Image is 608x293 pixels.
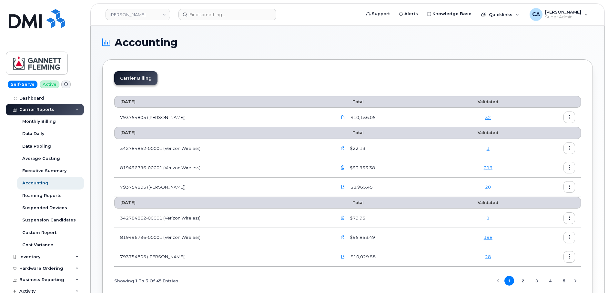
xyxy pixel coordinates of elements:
span: Total [337,130,364,135]
span: $10,029.58 [349,254,376,260]
button: Page 2 [518,276,528,286]
a: 1 [487,146,490,151]
a: 1 [487,215,490,220]
button: Page 1 [504,276,514,286]
td: 342784862-00001 (Verizon Wireless) [114,209,331,228]
a: 219 [484,165,492,170]
span: $22.13 [349,145,365,151]
span: $79.95 [349,215,365,221]
button: Page 4 [546,276,555,286]
a: 28 [485,184,491,190]
span: $8,965.45 [349,184,373,190]
button: Page 5 [559,276,569,286]
button: Next Page [571,276,580,286]
a: GannettFleming.Rogers-Aug03_2025-3030425574.pdf [337,112,349,123]
a: 28 [485,254,491,259]
th: [DATE] [114,197,331,209]
a: GannettFleming.Rogers-Jun03_2025-3002121879.pdf [337,251,349,262]
td: 819496796-00001 (Verizon Wireless) [114,158,331,178]
a: 32 [485,115,491,120]
td: 342784862-00001 (Verizon Wireless) [114,139,331,158]
td: 793754805 ([PERSON_NAME]) [114,247,331,267]
td: 793754805 ([PERSON_NAME]) [114,108,331,127]
a: GannettFleming.Rogers-Jul03_2025-3015986743.pdf [337,181,349,193]
span: Accounting [115,38,177,47]
th: Validated [450,127,526,139]
th: [DATE] [114,96,331,108]
span: Total [337,200,364,205]
th: Validated [450,96,526,108]
button: Page 3 [532,276,542,286]
a: 198 [484,235,492,240]
span: $95,853.49 [349,234,375,240]
span: Total [337,99,364,104]
span: $10,156.05 [349,114,376,121]
th: [DATE] [114,127,331,139]
td: 793754805 ([PERSON_NAME]) [114,178,331,197]
span: $93,953.38 [349,165,375,171]
td: 819496796-00001 (Verizon Wireless) [114,228,331,247]
span: Showing 1 To 3 Of 45 Entries [114,276,178,286]
th: Validated [450,197,526,209]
